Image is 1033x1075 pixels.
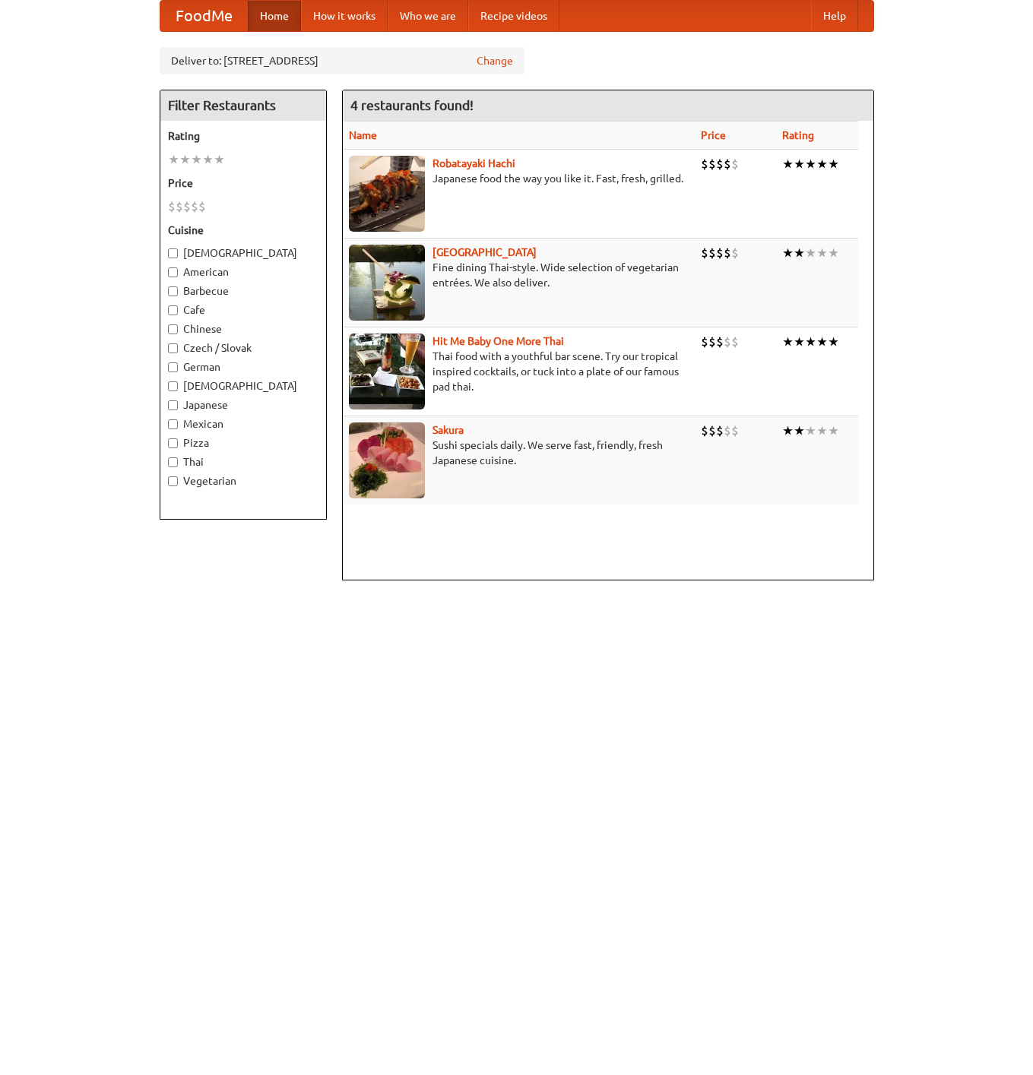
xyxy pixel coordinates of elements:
[731,245,739,261] li: $
[349,422,425,498] img: sakura.jpg
[433,157,515,169] a: Robatayaki Hachi
[168,381,178,391] input: [DEMOGRAPHIC_DATA]
[168,457,178,467] input: Thai
[816,156,828,172] li: ★
[701,245,708,261] li: $
[168,435,318,451] label: Pizza
[716,422,724,439] li: $
[349,171,689,186] p: Japanese food the way you like it. Fast, fresh, grilled.
[214,151,225,168] li: ★
[168,175,318,191] h5: Price
[168,305,178,315] input: Cafe
[160,90,326,121] h4: Filter Restaurants
[168,400,178,410] input: Japanese
[477,53,513,68] a: Change
[731,422,739,439] li: $
[731,156,739,172] li: $
[168,283,318,299] label: Barbecue
[708,156,716,172] li: $
[828,156,839,172] li: ★
[168,321,318,337] label: Chinese
[168,416,318,432] label: Mexican
[168,264,318,280] label: American
[433,246,537,258] a: [GEOGRAPHIC_DATA]
[168,359,318,375] label: German
[176,198,183,215] li: $
[349,156,425,232] img: robatayaki.jpg
[782,129,814,141] a: Rating
[468,1,559,31] a: Recipe videos
[168,245,318,261] label: [DEMOGRAPHIC_DATA]
[816,245,828,261] li: ★
[349,349,689,394] p: Thai food with a youthful bar scene. Try our tropical inspired cocktails, or tuck into a plate of...
[160,1,248,31] a: FoodMe
[349,245,425,321] img: satay.jpg
[183,198,191,215] li: $
[782,422,794,439] li: ★
[168,128,318,144] h5: Rating
[724,156,731,172] li: $
[168,476,178,486] input: Vegetarian
[349,438,689,468] p: Sushi specials daily. We serve fast, friendly, fresh Japanese cuisine.
[168,362,178,372] input: German
[168,473,318,488] label: Vegetarian
[198,198,206,215] li: $
[388,1,468,31] a: Who we are
[168,378,318,394] label: [DEMOGRAPHIC_DATA]
[301,1,388,31] a: How it works
[168,223,318,238] h5: Cuisine
[816,422,828,439] li: ★
[716,245,724,261] li: $
[349,260,689,290] p: Fine dining Thai-style. Wide selection of vegetarian entrées. We also deliver.
[708,334,716,350] li: $
[179,151,191,168] li: ★
[349,129,377,141] a: Name
[794,422,805,439] li: ★
[724,422,731,439] li: $
[191,151,202,168] li: ★
[168,198,176,215] li: $
[724,334,731,350] li: $
[805,334,816,350] li: ★
[168,151,179,168] li: ★
[701,334,708,350] li: $
[248,1,301,31] a: Home
[716,156,724,172] li: $
[168,438,178,448] input: Pizza
[782,156,794,172] li: ★
[433,424,464,436] a: Sakura
[168,267,178,277] input: American
[701,422,708,439] li: $
[811,1,858,31] a: Help
[794,156,805,172] li: ★
[168,248,178,258] input: [DEMOGRAPHIC_DATA]
[794,334,805,350] li: ★
[828,334,839,350] li: ★
[168,302,318,318] label: Cafe
[168,397,318,413] label: Japanese
[794,245,805,261] li: ★
[168,340,318,356] label: Czech / Slovak
[708,422,716,439] li: $
[724,245,731,261] li: $
[805,422,816,439] li: ★
[168,419,178,429] input: Mexican
[168,454,318,470] label: Thai
[805,156,816,172] li: ★
[433,335,564,347] a: Hit Me Baby One More Thai
[816,334,828,350] li: ★
[349,334,425,409] img: babythai.jpg
[701,129,726,141] a: Price
[191,198,198,215] li: $
[782,334,794,350] li: ★
[828,422,839,439] li: ★
[350,98,474,112] ng-pluralize: 4 restaurants found!
[168,324,178,334] input: Chinese
[168,343,178,353] input: Czech / Slovak
[828,245,839,261] li: ★
[168,286,178,296] input: Barbecue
